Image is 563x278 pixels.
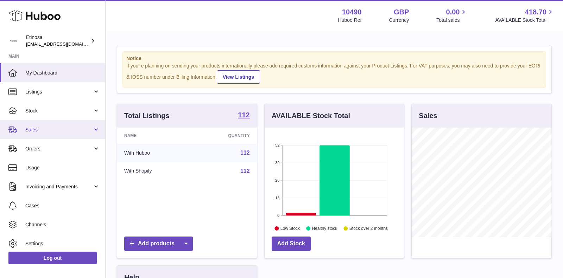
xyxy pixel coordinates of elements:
[25,108,93,114] span: Stock
[25,221,100,228] span: Channels
[446,7,460,17] span: 0.00
[25,89,93,95] span: Listings
[436,17,468,24] span: Total sales
[280,226,300,231] text: Low Stock
[240,150,250,156] a: 112
[25,127,93,133] span: Sales
[342,7,362,17] strong: 10490
[525,7,546,17] span: 418.70
[26,34,89,47] div: Etinosa
[495,7,555,24] a: 418.70 AVAILABLE Stock Total
[25,164,100,171] span: Usage
[25,70,100,76] span: My Dashboard
[124,111,170,121] h3: Total Listings
[238,111,249,120] a: 112
[8,252,97,264] a: Log out
[389,17,409,24] div: Currency
[275,143,279,147] text: 52
[217,70,260,84] a: View Listings
[240,168,250,174] a: 112
[275,196,279,200] text: 13
[26,41,103,47] span: [EMAIL_ADDRESS][DOMAIN_NAME]
[272,111,350,121] h3: AVAILABLE Stock Total
[25,202,100,209] span: Cases
[238,111,249,118] strong: 112
[277,213,279,218] text: 0
[272,237,311,251] a: Add Stock
[25,183,93,190] span: Invoicing and Payments
[495,17,555,24] span: AVAILABLE Stock Total
[338,17,362,24] div: Huboo Ref
[126,55,542,62] strong: Notice
[117,162,192,180] td: With Shopify
[394,7,409,17] strong: GBP
[349,226,388,231] text: Stock over 2 months
[117,128,192,144] th: Name
[8,35,19,46] img: Wolphuk@gmail.com
[436,7,468,24] a: 0.00 Total sales
[275,161,279,165] text: 39
[25,146,93,152] span: Orders
[275,178,279,182] text: 26
[124,237,193,251] a: Add products
[312,226,337,231] text: Healthy stock
[126,63,542,84] div: If you're planning on sending your products internationally please add required customs informati...
[117,144,192,162] td: With Huboo
[419,111,437,121] h3: Sales
[25,240,100,247] span: Settings
[192,128,257,144] th: Quantity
